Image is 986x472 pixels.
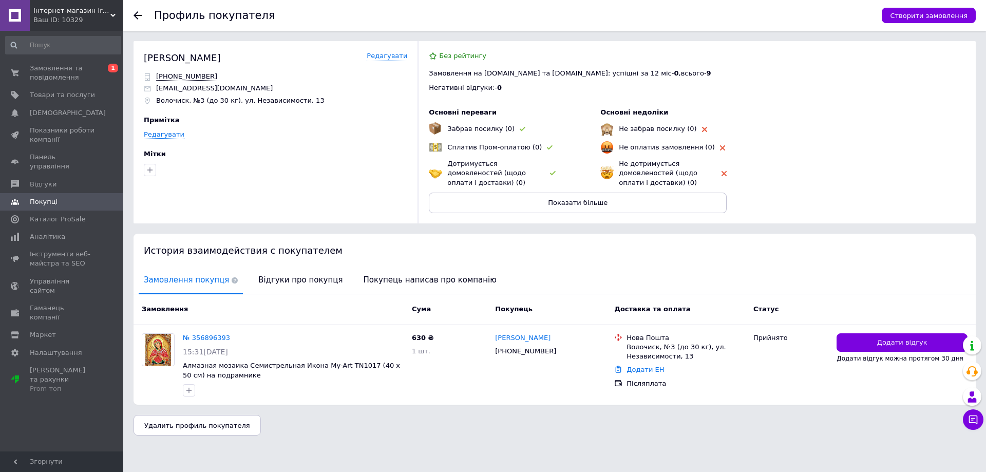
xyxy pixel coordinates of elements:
[707,69,711,77] span: 9
[412,305,431,313] span: Cума
[156,84,273,93] p: [EMAIL_ADDRESS][DOMAIN_NAME]
[548,199,608,206] span: Показати більше
[183,362,400,379] a: Алмазная мозаика Семистрельная Икона My-Art TN1017 (40 x 50 см) на подрамнике
[627,379,745,388] div: Післяплата
[619,143,714,151] span: Не оплатив замовлення (0)
[30,250,95,268] span: Інструменти веб-майстра та SEO
[447,160,526,186] span: Дотримується домовленостей (щодо оплати і доставки) (0)
[600,141,614,154] img: emoji
[890,12,968,20] span: Створити замовлення
[429,141,442,154] img: emoji
[837,333,968,352] button: Додати відгук
[30,384,95,393] div: Prom топ
[5,36,121,54] input: Пошук
[30,180,56,189] span: Відгуки
[429,122,441,135] img: emoji
[550,171,556,176] img: rating-tag-type
[495,333,551,343] a: [PERSON_NAME]
[183,334,230,342] a: № 356896393
[614,305,690,313] span: Доставка та оплата
[837,355,963,362] span: Додати відгук можна протягом 30 дня
[30,215,85,224] span: Каталог ProSale
[753,305,779,313] span: Статус
[702,127,707,132] img: rating-tag-type
[520,127,525,131] img: rating-tag-type
[30,348,82,357] span: Налаштування
[600,166,614,180] img: emoji
[183,348,228,356] span: 15:31[DATE]
[30,277,95,295] span: Управління сайтом
[600,108,668,116] span: Основні недоліки
[429,193,727,213] button: Показати більше
[30,108,106,118] span: [DEMOGRAPHIC_DATA]
[429,69,711,77] span: Замовлення на [DOMAIN_NAME] та [DOMAIN_NAME]: успішні за 12 міс - , всього -
[447,125,515,133] span: Забрав посилку (0)
[358,267,502,293] span: Покупець написав про компанію
[144,245,343,256] span: История взаимодействия с покупателем
[30,366,95,394] span: [PERSON_NAME] та рахунки
[33,15,123,25] div: Ваш ID: 10329
[144,422,250,429] span: Удалить профиль покупателя
[600,122,614,136] img: emoji
[30,90,95,100] span: Товари та послуги
[144,51,221,64] div: [PERSON_NAME]
[877,338,927,348] span: Додати відгук
[154,9,275,22] h1: Профиль покупателя
[30,197,58,206] span: Покупці
[720,145,725,150] img: rating-tag-type
[674,69,678,77] span: 0
[547,145,553,150] img: rating-tag-type
[253,267,348,293] span: Відгуки про покупця
[142,305,188,313] span: Замовлення
[30,330,56,339] span: Маркет
[144,130,184,139] a: Редагувати
[412,334,434,342] span: 630 ₴
[33,6,110,15] span: Інтернет-магазин Ironsport
[144,116,180,124] span: Примітка
[134,11,142,20] div: Повернутися назад
[619,160,697,186] span: Не дотримується домовленостей (щодо оплати і доставки) (0)
[963,409,983,430] button: Чат з покупцем
[753,333,828,343] div: Прийнято
[367,51,407,61] a: Редагувати
[30,304,95,322] span: Гаманець компанії
[108,64,118,72] span: 1
[619,125,696,133] span: Не забрав посилку (0)
[134,415,261,436] button: Удалить профиль покупателя
[722,171,727,176] img: rating-tag-type
[447,143,542,151] span: Сплатив Пром-оплатою (0)
[429,166,442,180] img: emoji
[156,72,217,81] span: Відправити SMS
[627,343,745,361] div: Волочиск, №3 (до 30 кг), ул. Независимости, 13
[30,232,65,241] span: Аналітика
[30,64,95,82] span: Замовлення та повідомлення
[495,305,533,313] span: Покупець
[412,347,430,355] span: 1 шт.
[882,8,976,23] button: Створити замовлення
[627,366,664,373] a: Додати ЕН
[429,108,497,116] span: Основні переваги
[627,333,745,343] div: Нова Пошта
[139,267,243,293] span: Замовлення покупця
[439,52,486,60] span: Без рейтингу
[493,345,558,358] div: [PHONE_NUMBER]
[144,150,166,158] span: Мітки
[142,333,175,366] a: Фото товару
[30,126,95,144] span: Показники роботи компанії
[497,84,502,91] span: 0
[429,84,497,91] span: Негативні відгуки: -
[145,334,171,366] img: Фото товару
[30,153,95,171] span: Панель управління
[156,96,325,105] p: Волочиск, №3 (до 30 кг), ул. Независимости, 13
